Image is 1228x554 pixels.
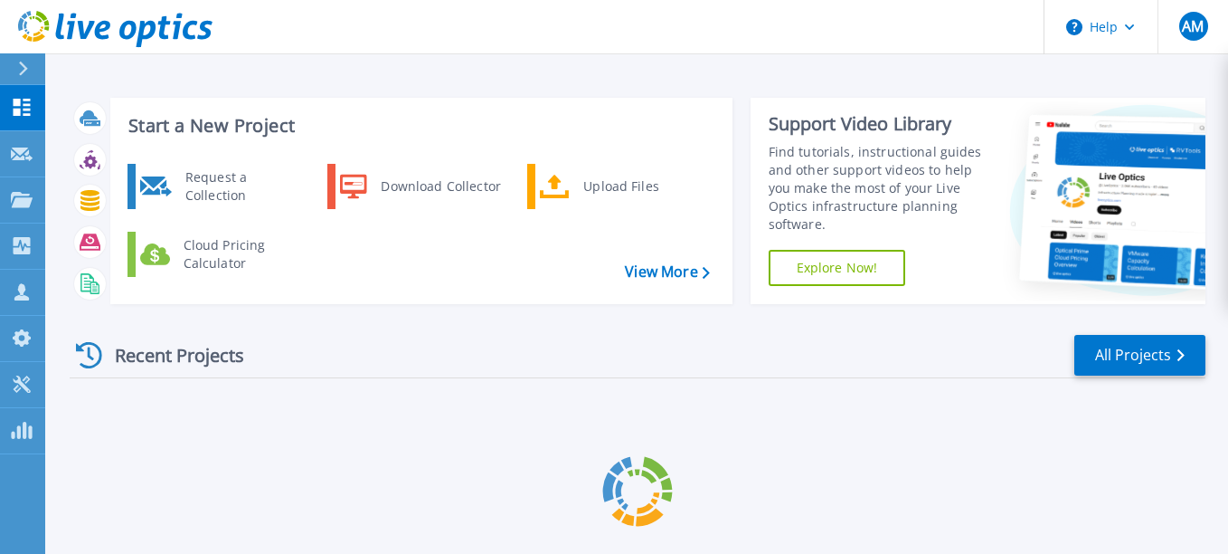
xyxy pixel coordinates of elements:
div: Recent Projects [70,333,269,377]
div: Request a Collection [176,168,308,205]
span: AM [1182,19,1204,33]
div: Support Video Library [769,112,995,136]
a: Request a Collection [128,164,313,209]
a: Download Collector [327,164,513,209]
a: Cloud Pricing Calculator [128,232,313,277]
a: All Projects [1074,335,1205,376]
div: Cloud Pricing Calculator [175,236,308,272]
div: Upload Files [574,168,708,205]
div: Find tutorials, instructional guides and other support videos to help you make the most of your L... [769,143,995,234]
a: Explore Now! [769,250,906,286]
a: View More [625,263,709,281]
a: Upload Files [527,164,713,209]
div: Download Collector [372,168,508,205]
h3: Start a New Project [128,116,709,136]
